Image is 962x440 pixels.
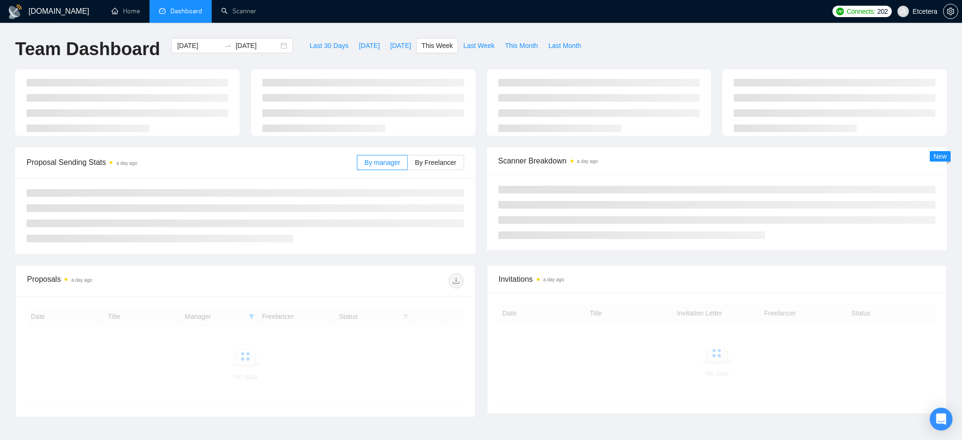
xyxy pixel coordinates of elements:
span: By Freelancer [415,159,456,166]
button: This Week [416,38,458,53]
button: Last Week [458,38,500,53]
span: Last Month [548,40,581,51]
span: [DATE] [390,40,411,51]
button: [DATE] [385,38,416,53]
span: This Week [421,40,453,51]
span: New [934,153,947,160]
span: to [224,42,232,49]
time: a day ago [71,277,92,283]
button: Last 30 Days [304,38,354,53]
time: a day ago [116,161,137,166]
h1: Team Dashboard [15,38,160,60]
span: 202 [877,6,887,17]
button: setting [943,4,958,19]
span: dashboard [159,8,166,14]
span: swap-right [224,42,232,49]
time: a day ago [577,159,598,164]
span: Dashboard [170,7,202,15]
img: upwork-logo.png [836,8,844,15]
div: Open Intercom Messenger [930,408,953,430]
span: Last Week [463,40,495,51]
span: Proposal Sending Stats [27,156,357,168]
button: Last Month [543,38,586,53]
span: user [900,8,906,15]
button: [DATE] [354,38,385,53]
span: [DATE] [359,40,380,51]
a: searchScanner [221,7,256,15]
time: a day ago [543,277,564,282]
input: End date [235,40,279,51]
span: Last 30 Days [309,40,348,51]
span: This Month [505,40,538,51]
span: Connects: [847,6,875,17]
span: Invitations [499,273,935,285]
a: homeHome [112,7,140,15]
input: Start date [177,40,220,51]
span: By manager [364,159,400,166]
span: Scanner Breakdown [498,155,936,167]
div: Proposals [27,273,245,288]
a: setting [943,8,958,15]
img: logo [8,4,23,19]
span: setting [943,8,958,15]
button: This Month [500,38,543,53]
